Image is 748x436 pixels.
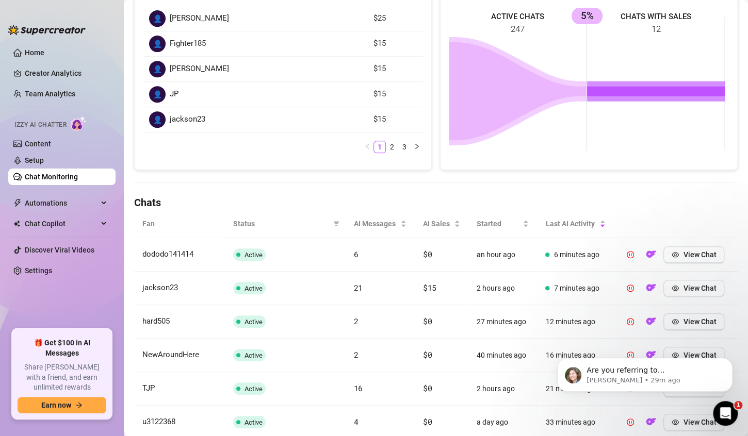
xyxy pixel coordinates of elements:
[18,397,106,413] button: Earn nowarrow-right
[142,383,155,393] span: TJP
[245,418,263,426] span: Active
[734,401,742,409] span: 1
[373,113,417,126] article: $15
[373,12,417,25] article: $25
[13,220,20,227] img: Chat Copilot
[170,113,205,126] span: jackson23
[354,349,359,360] span: 2
[477,218,521,229] span: Started
[346,210,415,238] th: AI Messages
[245,251,263,259] span: Active
[646,282,656,293] img: OF
[373,63,417,75] article: $15
[354,383,363,393] span: 16
[663,313,724,330] button: View Chat
[134,195,738,210] h4: Chats
[683,250,716,259] span: View Chat
[643,320,659,328] a: OF
[386,141,398,153] a: 2
[8,25,86,35] img: logo-BBDzfeDw.svg
[423,249,432,259] span: $0
[354,218,398,229] span: AI Messages
[149,10,166,27] div: 👤
[627,318,634,325] span: pause-circle
[14,120,67,130] span: Izzy AI Chatter
[537,210,614,238] th: Last AI Activity
[25,65,107,81] a: Creator Analytics
[646,316,656,326] img: OF
[331,216,342,231] span: filter
[354,316,359,326] span: 2
[25,195,98,211] span: Automations
[25,140,51,148] a: Content
[423,416,432,427] span: $0
[554,250,599,259] span: 6 minutes ago
[643,420,659,428] a: OF
[373,141,386,153] li: 1
[25,246,94,254] a: Discover Viral Videos
[170,63,229,75] span: [PERSON_NAME]
[25,48,44,57] a: Home
[71,116,87,131] img: AI Chatter
[373,88,417,100] article: $15
[672,318,679,325] span: eye
[646,249,656,259] img: OF
[134,210,225,238] th: Fan
[25,266,52,275] a: Settings
[245,284,263,292] span: Active
[537,339,614,372] td: 16 minutes ago
[663,280,724,296] button: View Chat
[663,414,724,430] button: View Chat
[683,317,716,326] span: View Chat
[361,141,373,153] button: left
[643,246,659,263] button: OF
[18,362,106,393] span: Share [PERSON_NAME] with a friend, and earn unlimited rewards
[25,90,75,98] a: Team Analytics
[245,385,263,393] span: Active
[537,305,614,339] td: 12 minutes ago
[18,338,106,358] span: 🎁 Get $100 in AI Messages
[354,249,359,259] span: 6
[149,36,166,52] div: 👤
[672,284,679,292] span: eye
[142,417,175,426] span: u3122368
[646,416,656,427] img: OF
[149,111,166,128] div: 👤
[149,86,166,103] div: 👤
[149,61,166,77] div: 👤
[643,414,659,430] button: OF
[333,221,339,227] span: filter
[713,401,738,426] iframe: Intercom live chat
[627,418,634,426] span: pause-circle
[245,318,263,326] span: Active
[364,143,370,149] span: left
[142,249,193,259] span: dododo141414
[468,305,537,339] td: 27 minutes ago
[170,88,178,100] span: JP
[373,38,417,50] article: $15
[13,199,22,207] span: thunderbolt
[415,210,468,238] th: AI Sales
[25,156,44,164] a: Setup
[142,350,199,359] span: NewAroundHere
[170,12,229,25] span: [PERSON_NAME]
[643,313,659,330] button: OF
[75,401,83,409] span: arrow-right
[361,141,373,153] li: Previous Page
[170,38,206,50] span: Fighter185
[142,283,178,292] span: jackson23
[423,316,432,326] span: $0
[468,372,537,406] td: 2 hours ago
[468,339,537,372] td: 40 minutes ago
[411,141,423,153] button: right
[683,418,716,426] span: View Chat
[25,215,98,232] span: Chat Copilot
[554,284,599,292] span: 7 minutes ago
[245,351,263,359] span: Active
[233,218,329,229] span: Status
[643,286,659,294] a: OF
[643,280,659,296] button: OF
